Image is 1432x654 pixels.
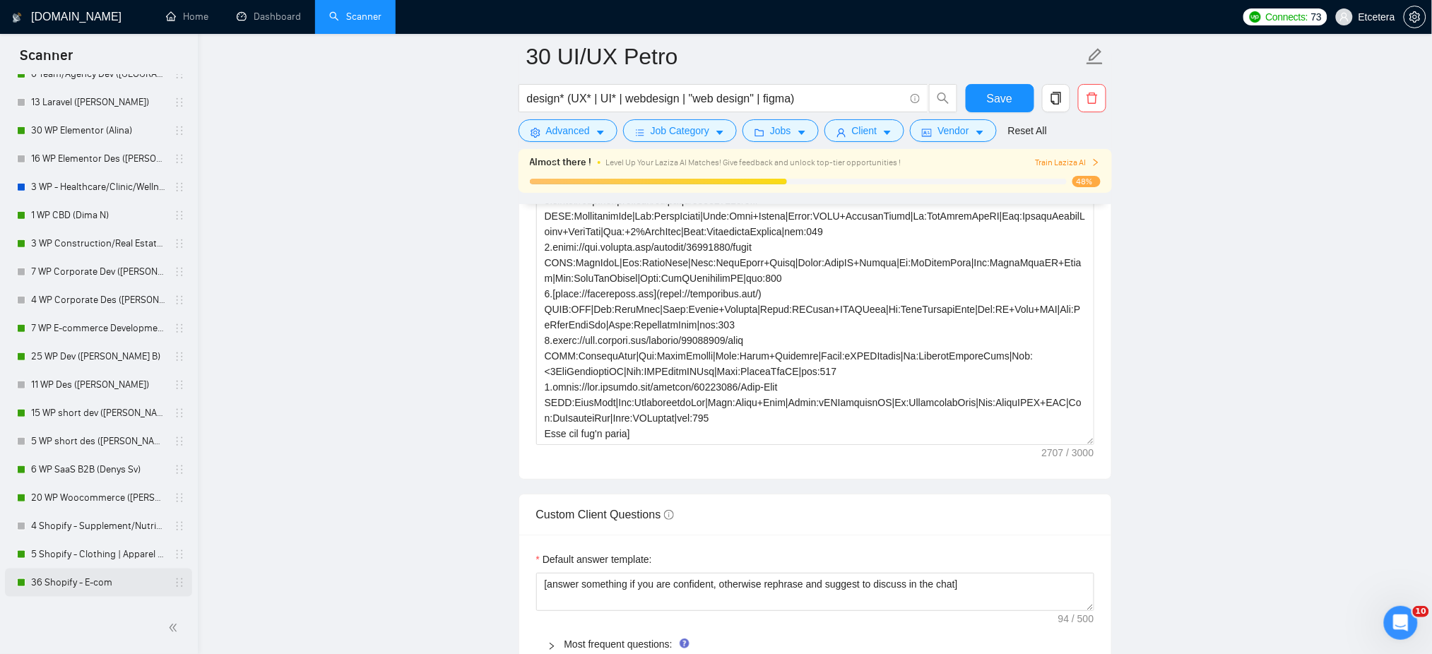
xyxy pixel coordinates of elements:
a: Most frequent questions: [564,638,673,650]
a: 20 WP Woocommerce ([PERSON_NAME]) [31,484,165,512]
a: setting [1404,11,1426,23]
button: userClientcaret-down [824,119,905,142]
span: holder [174,182,185,193]
span: Almost there ! [530,155,592,170]
input: Scanner name... [526,39,1083,74]
a: searchScanner [329,11,381,23]
span: holder [174,436,185,447]
span: holder [174,238,185,249]
span: setting [531,127,540,138]
span: holder [174,379,185,391]
span: holder [174,266,185,278]
span: holder [174,351,185,362]
span: caret-down [882,127,892,138]
input: Search Freelance Jobs... [527,90,904,107]
button: barsJob Categorycaret-down [623,119,737,142]
span: bars [635,127,645,138]
a: 17 Shopify other ([PERSON_NAME]) [31,597,165,625]
span: delete [1079,92,1106,105]
span: holder [174,125,185,136]
a: 4 WP Corporate Des ([PERSON_NAME]) [31,286,165,314]
a: 30 WP Elementor (Alina) [31,117,165,145]
span: holder [174,577,185,588]
span: search [930,92,957,105]
a: 6 WP SaaS B2B (Denys Sv) [31,456,165,484]
button: settingAdvancedcaret-down [519,119,617,142]
button: Train Laziza AI [1035,156,1100,170]
span: holder [174,295,185,306]
a: 5 WP short des ([PERSON_NAME]) [31,427,165,456]
span: 73 [1311,9,1322,25]
span: Advanced [546,123,590,138]
a: homeHome [166,11,208,23]
span: Custom Client Questions [536,509,674,521]
span: setting [1404,11,1426,23]
span: holder [174,549,185,560]
a: 4 Shopify - Supplement/Nutrition/Food Website [31,512,165,540]
button: Save [966,84,1034,112]
span: Job Category [651,123,709,138]
span: user [1339,12,1349,22]
a: 1 WP CBD (Dima N) [31,201,165,230]
span: holder [174,97,185,108]
button: delete [1078,84,1106,112]
a: dashboardDashboard [237,11,301,23]
a: 3 WP Construction/Real Estate Website Development ([PERSON_NAME] B) [31,230,165,258]
span: Scanner [8,45,84,75]
textarea: Cover letter template: [536,127,1094,445]
span: holder [174,521,185,532]
a: 36 Shopify - E-com [31,569,165,597]
span: caret-down [715,127,725,138]
span: Level Up Your Laziza AI Matches! Give feedback and unlock top-tier opportunities ! [606,157,901,167]
span: double-left [168,621,182,635]
a: 3 WP - Healthcare/Clinic/Wellness/Beauty (Dima N) [31,173,165,201]
span: right [548,642,556,650]
span: 48% [1072,176,1101,187]
label: Default answer template: [536,552,652,567]
a: 16 WP Elementor Des ([PERSON_NAME]) [31,145,165,173]
button: idcardVendorcaret-down [910,119,996,142]
span: folder [755,127,764,138]
a: 15 WP short dev ([PERSON_NAME] B) [31,399,165,427]
span: Vendor [937,123,969,138]
span: caret-down [797,127,807,138]
span: caret-down [596,127,605,138]
button: search [929,84,957,112]
button: folderJobscaret-down [742,119,819,142]
textarea: Default answer template: [536,573,1094,611]
span: holder [174,408,185,419]
a: 5 Shopify - Clothing | Apparel Website [31,540,165,569]
span: user [836,127,846,138]
div: Tooltip anchor [678,637,691,650]
iframe: Intercom live chat [1384,606,1418,640]
img: logo [12,6,22,29]
a: Reset All [1008,123,1047,138]
span: holder [174,210,185,221]
span: Client [852,123,877,138]
a: 13 Laravel ([PERSON_NAME]) [31,88,165,117]
span: copy [1043,92,1070,105]
button: setting [1404,6,1426,28]
span: caret-down [975,127,985,138]
span: info-circle [911,94,920,103]
span: 10 [1413,606,1429,617]
a: 11 WP Des ([PERSON_NAME]) [31,371,165,399]
span: holder [174,492,185,504]
span: idcard [922,127,932,138]
span: holder [174,323,185,334]
span: edit [1086,47,1104,66]
span: Jobs [770,123,791,138]
a: 7 WP E-commerce Development ([PERSON_NAME] B) [31,314,165,343]
span: holder [174,153,185,165]
img: upwork-logo.png [1250,11,1261,23]
span: holder [174,464,185,475]
a: 7 WP Corporate Dev ([PERSON_NAME] B) [31,258,165,286]
a: 25 WP Dev ([PERSON_NAME] B) [31,343,165,371]
span: Connects: [1266,9,1308,25]
span: Save [987,90,1012,107]
span: info-circle [664,510,674,520]
button: copy [1042,84,1070,112]
span: right [1091,158,1100,167]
